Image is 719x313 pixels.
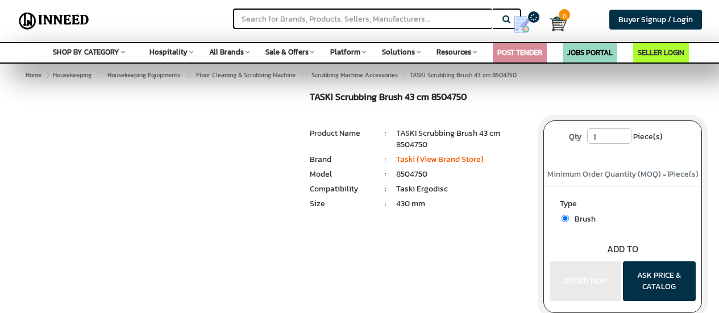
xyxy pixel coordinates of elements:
[497,47,542,58] a: POST TENDER
[196,70,296,80] span: Floor Cleaning & Scrubbing Machine
[105,68,182,82] a: Housekeeping Equipments
[502,11,549,37] a: my Quotes
[396,183,526,195] li: Taski Ergodisc
[609,10,702,30] a: Buyer Signup / Login
[550,15,567,32] img: Cart
[544,243,701,256] div: ADD TO
[382,47,415,57] span: Solutions
[51,68,94,82] a: Housekeeping
[569,213,596,225] span: Brush
[51,70,517,80] span: TASKI Scrubbing Brush 43 cm 8504750
[53,47,119,57] span: SHOP BY CATEGORY
[149,47,188,57] span: Hospitality
[375,183,396,195] li: :
[563,128,587,145] label: Qty
[23,68,44,82] a: Home
[310,198,375,210] li: Size
[633,128,663,145] span: Piece(s)
[402,68,408,82] span: >
[437,47,471,57] span: Resources
[194,68,298,82] a: Floor Cleaning & Scrubbing Machine
[330,47,360,57] span: Platform
[310,92,527,105] h1: TASKI Scrubbing Brush 43 cm 8504750
[184,68,190,82] span: >
[667,168,669,180] span: 1
[559,9,570,20] span: 0
[623,261,696,301] button: ASK PRICE & CATALOG
[375,128,396,139] li: :
[309,68,400,82] a: Scrubbing Machine Accessories
[567,47,613,58] a: JOBS PORTAL
[107,70,180,80] span: Housekeeping Equipments
[265,47,309,57] span: Sale & Offers
[618,14,693,26] span: Buyer Signup / Login
[310,128,375,139] li: Product Name
[638,47,684,58] a: SELLER LOGIN
[396,128,526,151] li: TASKI Scrubbing Brush 43 cm 8504750
[375,198,396,210] li: :
[310,183,375,195] li: Compatibility
[396,169,526,180] li: 8504750
[300,68,305,82] span: >
[375,154,396,165] li: :
[396,198,526,210] li: 430 mm
[513,16,530,33] img: Show My Quotes
[310,169,375,180] li: Model
[233,9,492,29] input: Search for Brands, Products, Sellers, Manufacturers...
[45,70,49,80] span: >
[310,154,375,165] li: Brand
[95,68,101,82] span: >
[53,70,92,80] span: Housekeeping
[15,7,93,35] img: Inneed.Market
[547,168,699,180] span: Minimum Order Quantity (MOQ) = Piece(s)
[396,153,484,165] a: Taski (View Brand Store)
[311,70,398,80] span: Scrubbing Machine Accessories
[550,11,557,36] a: Cart 0
[209,47,244,57] span: All Brands
[375,169,396,180] li: :
[560,198,685,212] label: Type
